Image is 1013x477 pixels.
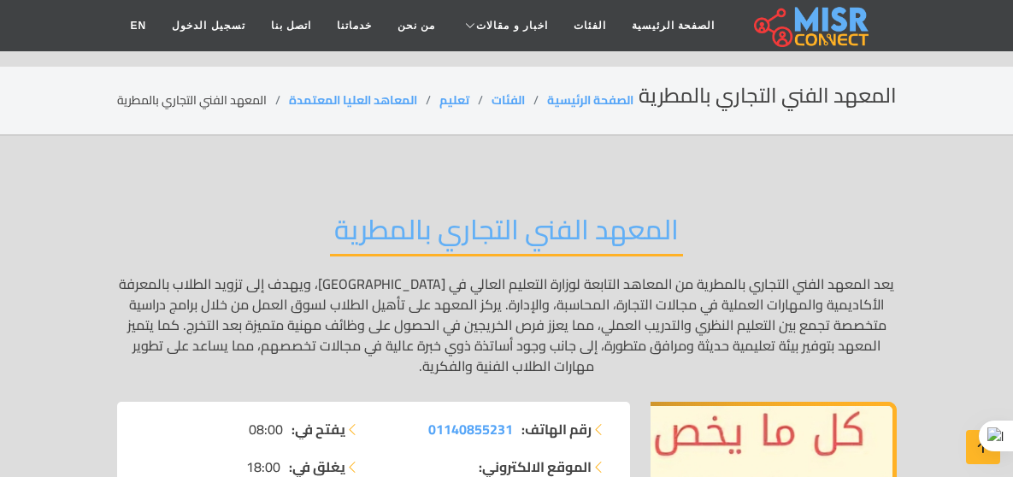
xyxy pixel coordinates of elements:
[448,9,561,42] a: اخبار و مقالات
[619,9,727,42] a: الصفحة الرئيسية
[479,456,592,477] strong: الموقع الالكتروني:
[492,89,525,111] a: الفئات
[521,419,592,439] strong: رقم الهاتف:
[117,91,289,109] li: المعهد الفني التجاري بالمطرية
[754,4,869,47] img: main.misr_connect
[159,9,257,42] a: تسجيل الدخول
[330,213,683,256] h2: المعهد الفني التجاري بالمطرية
[258,9,324,42] a: اتصل بنا
[428,416,513,442] span: 01140855231
[439,89,469,111] a: تعليم
[561,9,619,42] a: الفئات
[292,419,345,439] strong: يفتح في:
[476,18,548,33] span: اخبار و مقالات
[639,84,897,109] h2: المعهد الفني التجاري بالمطرية
[289,456,345,477] strong: يغلق في:
[249,419,283,439] span: 08:00
[385,9,448,42] a: من نحن
[428,419,513,439] a: 01140855231
[547,89,633,111] a: الصفحة الرئيسية
[246,456,280,477] span: 18:00
[324,9,385,42] a: خدماتنا
[289,89,417,111] a: المعاهد العليا المعتمدة
[118,9,160,42] a: EN
[117,274,897,376] p: يعد المعهد الفني التجاري بالمطرية من المعاهد التابعة لوزارة التعليم العالي في [GEOGRAPHIC_DATA]، ...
